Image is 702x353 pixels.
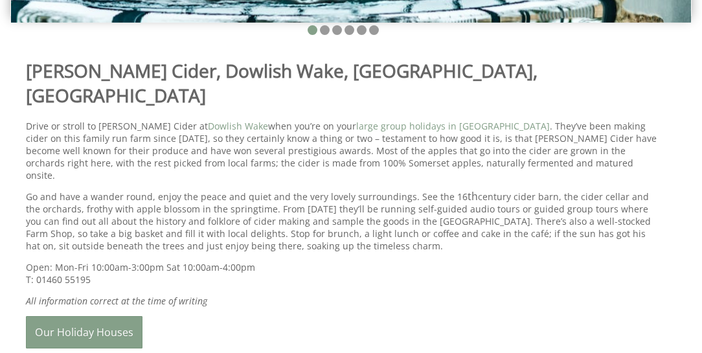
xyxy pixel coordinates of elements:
[26,120,661,181] p: Drive or stroll to [PERSON_NAME] Cider at when you’re on your . They’ve been making cider on this...
[26,261,661,286] p: Open: Mon-Fri 10:00am-3:00pm Sat 10:00am-4:00pm T: 01460 55195
[208,120,268,132] a: Dowlish Wake
[26,295,207,307] em: All information correct at the time of writing
[356,120,550,132] a: large group holidays in [GEOGRAPHIC_DATA]
[26,316,142,348] a: Our Holiday Houses
[26,58,661,108] h1: [PERSON_NAME] Cider, Dowlish Wake, [GEOGRAPHIC_DATA], [GEOGRAPHIC_DATA]
[468,189,478,203] sup: th
[26,190,661,252] p: Go and have a wander round, enjoy the peace and quiet and the very lovely surroundings. See the 1...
